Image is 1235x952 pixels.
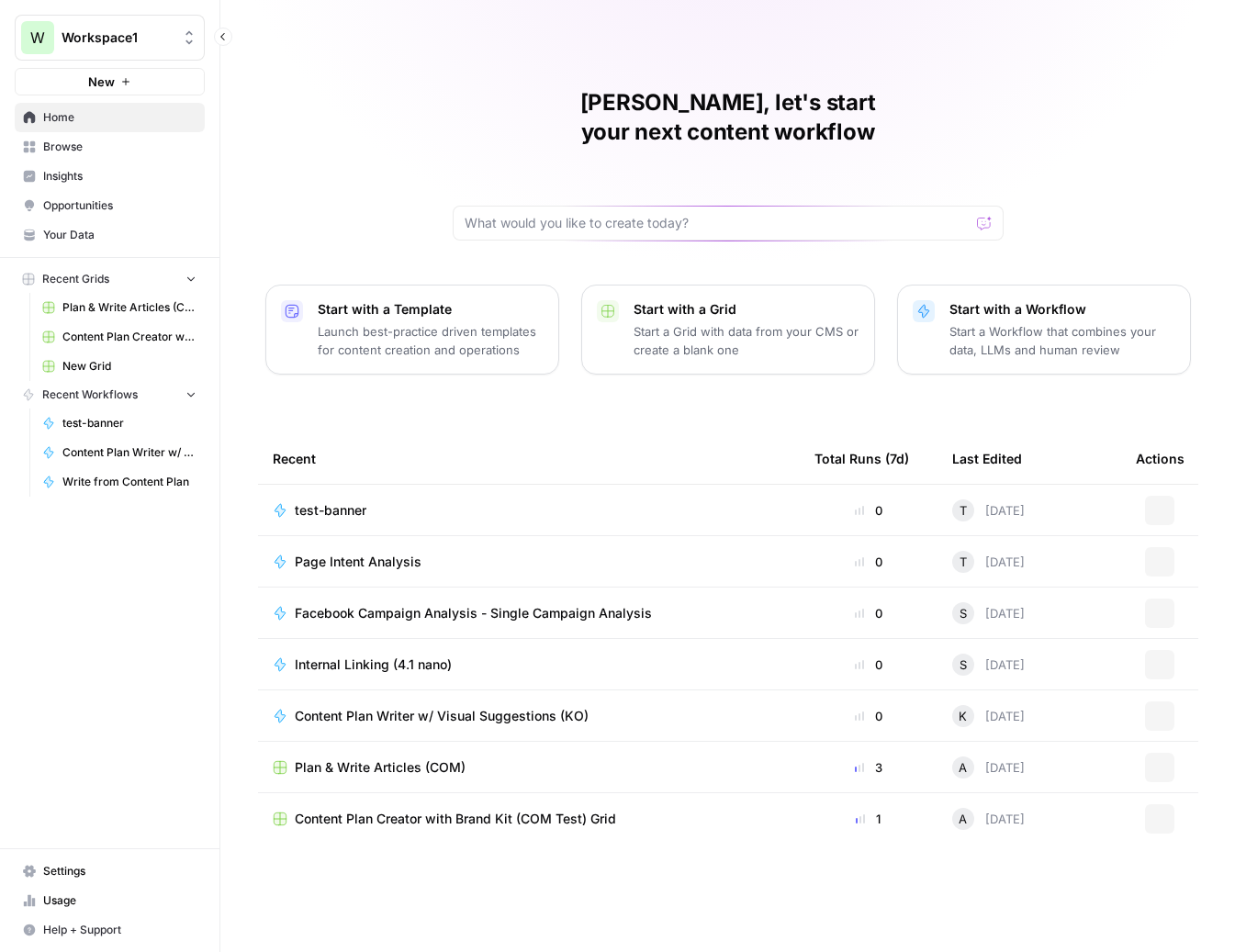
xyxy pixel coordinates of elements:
span: Settings [43,863,196,879]
span: test-banner [62,415,196,431]
span: A [959,758,967,777]
button: Start with a GridStart a Grid with data from your CMS or create a blank one [581,285,875,375]
span: Plan & Write Articles (COM) [295,758,466,777]
div: Actions [1136,433,1184,484]
span: Write from Content Plan [62,474,196,490]
button: Help + Support [15,915,205,945]
a: test-banner [34,409,205,438]
p: Start with a Workflow [949,300,1175,319]
div: 0 [814,553,923,571]
span: K [959,707,967,725]
span: T [960,501,967,520]
p: Start with a Grid [634,300,859,319]
a: Browse [15,132,205,162]
div: 1 [814,810,923,828]
span: S [960,655,967,674]
div: Recent [273,433,785,484]
span: Internal Linking (4.1 nano) [295,655,452,674]
a: Content Plan Creator with Brand Kit (COM Test) Grid [273,810,785,828]
span: New [88,73,115,91]
a: Internal Linking (4.1 nano) [273,655,785,674]
p: Start a Workflow that combines your data, LLMs and human review [949,322,1175,359]
a: Your Data [15,220,205,250]
a: test-banner [273,501,785,520]
span: Insights [43,168,196,185]
span: S [960,604,967,622]
a: Plan & Write Articles (COM) [34,293,205,322]
a: Insights [15,162,205,191]
div: [DATE] [952,654,1025,676]
span: Browse [43,139,196,155]
h1: [PERSON_NAME], let's start your next content workflow [453,88,1004,147]
span: Usage [43,892,196,909]
span: W [30,27,45,49]
span: A [959,810,967,828]
a: Home [15,103,205,132]
a: New Grid [34,352,205,381]
span: Help + Support [43,922,196,938]
span: Your Data [43,227,196,243]
a: Content Plan Writer w/ Visual Suggestions (KO) [273,707,785,725]
a: Opportunities [15,191,205,220]
div: [DATE] [952,602,1025,624]
a: Settings [15,857,205,886]
div: Last Edited [952,433,1022,484]
span: Content Plan Creator with Brand Kit (COM Test) Grid [62,329,196,345]
span: Content Plan Writer w/ Visual Suggestions (KO) [295,707,589,725]
span: Workspace1 [62,28,173,47]
a: Page Intent Analysis [273,553,785,571]
p: Launch best-practice driven templates for content creation and operations [318,322,544,359]
div: 0 [814,501,923,520]
button: Recent Workflows [15,381,205,409]
a: Facebook Campaign Analysis - Single Campaign Analysis [273,604,785,622]
span: Opportunities [43,197,196,214]
div: [DATE] [952,551,1025,573]
p: Start a Grid with data from your CMS or create a blank one [634,322,859,359]
button: Recent Grids [15,265,205,293]
div: [DATE] [952,808,1025,830]
span: test-banner [295,501,366,520]
a: Content Plan Creator with Brand Kit (COM Test) Grid [34,322,205,352]
span: Content Plan Writer w/ Visual Suggestions [62,444,196,461]
span: Recent Grids [42,271,109,287]
button: Start with a WorkflowStart a Workflow that combines your data, LLMs and human review [897,285,1191,375]
span: Home [43,109,196,126]
button: Workspace: Workspace1 [15,15,205,61]
button: Start with a TemplateLaunch best-practice driven templates for content creation and operations [265,285,559,375]
div: 0 [814,707,923,725]
span: Plan & Write Articles (COM) [62,299,196,316]
a: Usage [15,886,205,915]
span: Content Plan Creator with Brand Kit (COM Test) Grid [295,810,616,828]
button: New [15,68,205,95]
div: Total Runs (7d) [814,433,909,484]
span: Facebook Campaign Analysis - Single Campaign Analysis [295,604,652,622]
div: [DATE] [952,756,1025,778]
a: Plan & Write Articles (COM) [273,758,785,777]
div: 0 [814,655,923,674]
p: Start with a Template [318,300,544,319]
span: Page Intent Analysis [295,553,421,571]
a: Content Plan Writer w/ Visual Suggestions [34,438,205,467]
span: T [960,553,967,571]
span: Recent Workflows [42,386,138,403]
a: Write from Content Plan [34,467,205,497]
div: [DATE] [952,705,1025,727]
div: 3 [814,758,923,777]
span: New Grid [62,358,196,375]
div: 0 [814,604,923,622]
input: What would you like to create today? [465,214,970,232]
div: [DATE] [952,499,1025,521]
